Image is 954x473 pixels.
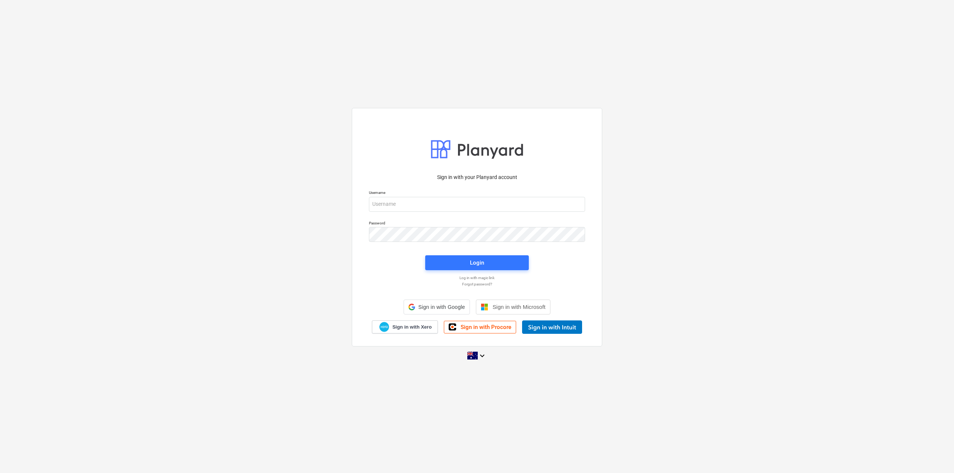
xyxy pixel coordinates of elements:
span: Sign in with Google [418,304,465,310]
a: Forgot password? [365,282,589,287]
button: Login [425,255,529,270]
a: Sign in with Procore [444,321,516,333]
a: Sign in with Xero [372,320,438,333]
span: Sign in with Procore [461,324,511,330]
span: Sign in with Xero [392,324,432,330]
img: Microsoft logo [481,303,488,311]
p: Username [369,190,585,196]
a: Log in with magic link [365,275,589,280]
span: Sign in with Microsoft [493,304,546,310]
p: Password [369,221,585,227]
i: keyboard_arrow_down [478,351,487,360]
p: Sign in with your Planyard account [369,173,585,181]
img: Xero logo [379,322,389,332]
input: Username [369,197,585,212]
div: Login [470,258,484,268]
div: Sign in with Google [404,300,470,314]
